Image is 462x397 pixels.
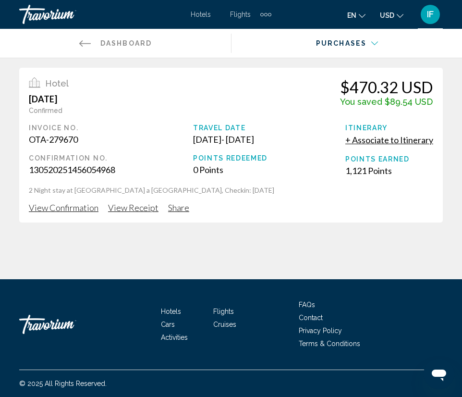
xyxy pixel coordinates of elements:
[193,164,267,175] div: 0 Points
[424,359,454,389] iframe: Кнопка для запуску вікна повідомлень
[345,134,433,146] button: + Associate to Itinerary
[345,155,433,163] div: Points Earned
[260,7,271,22] button: Extra navigation items
[29,164,115,175] div: 130520251456054968
[29,202,98,213] span: View Confirmation
[213,321,236,328] a: Cruises
[19,380,107,387] span: © 2025 All Rights Reserved.
[193,134,267,145] div: [DATE] - [DATE]
[193,124,267,132] div: Travel Date
[29,107,69,114] div: Confirmed
[299,314,323,322] a: Contact
[29,154,115,162] div: Confirmation No.
[347,12,356,19] span: en
[29,134,115,145] div: OTA-279670
[230,11,251,18] a: Flights
[161,334,188,341] a: Activities
[108,202,158,213] span: View Receipt
[29,186,433,195] p: 2 Night stay at [GEOGRAPHIC_DATA] a [GEOGRAPHIC_DATA], Checkin: [DATE]
[161,308,181,315] a: Hotels
[299,327,342,335] a: Privacy Policy
[299,340,360,347] a: Terms & Conditions
[299,301,315,309] a: FAQs
[380,12,394,19] span: USD
[19,5,181,24] a: Travorium
[340,77,433,97] div: $470.32 USD
[19,310,115,339] a: Travorium
[347,8,365,22] button: Change language
[345,124,433,132] div: Itinerary
[380,8,403,22] button: Change currency
[345,135,433,145] span: + Associate to Itinerary
[29,94,69,104] div: [DATE]
[193,154,267,162] div: Points Redeemed
[191,11,211,18] a: Hotels
[100,39,152,47] span: Dashboard
[345,165,433,176] div: 1,121 Points
[427,10,434,19] span: IF
[168,202,189,213] span: Share
[29,124,115,132] div: Invoice No.
[340,97,433,107] div: You saved $89.54 USD
[418,4,443,25] button: User Menu
[45,78,69,88] span: Hotel
[161,321,175,328] a: Cars
[213,308,234,315] a: Flights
